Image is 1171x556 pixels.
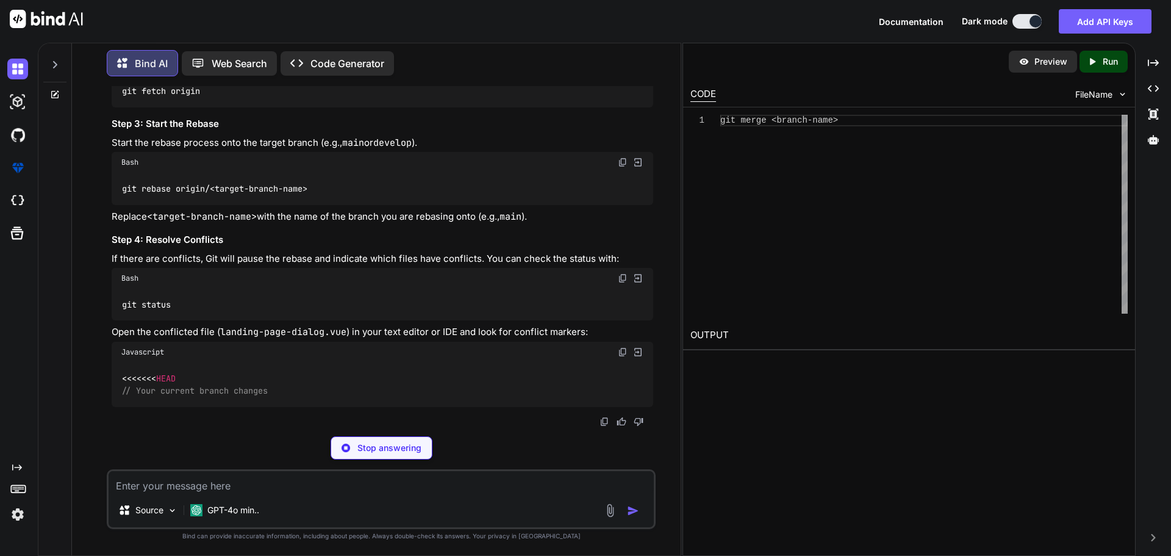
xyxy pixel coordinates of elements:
[7,190,28,211] img: cloudideIcon
[112,210,653,224] p: Replace with the name of the branch you are rebasing onto (e.g., ).
[683,321,1135,350] h2: OUTPUT
[112,117,653,131] h3: Step 3: Start the Rebase
[1059,9,1151,34] button: Add API Keys
[632,273,643,284] img: Open in Browser
[121,273,138,283] span: Bash
[632,157,643,168] img: Open in Browser
[720,115,838,125] span: git merge <branch-name>
[167,505,177,516] img: Pick Models
[121,298,172,311] code: git status
[207,504,259,516] p: GPT-4o min..
[600,417,609,427] img: copy
[121,347,164,357] span: Javascript
[147,211,257,223] code: <target-branch-name>
[112,325,653,339] p: Open the conflicted file ( ) in your text editor or IDE and look for conflict markers:
[7,157,28,178] img: premium
[627,505,639,517] img: icon
[879,15,944,28] button: Documentation
[112,136,653,150] p: Start the rebase process onto the target branch (e.g., or ).
[10,10,83,28] img: Bind AI
[1034,56,1067,68] p: Preview
[135,504,163,516] p: Source
[310,56,384,71] p: Code Generator
[373,137,412,149] code: develop
[342,137,364,149] code: main
[7,92,28,112] img: darkAi-studio
[357,442,421,454] p: Stop answering
[121,85,201,98] code: git fetch origin
[618,157,628,167] img: copy
[121,385,268,396] span: // Your current branch changes
[121,182,309,195] code: git rebase origin/<target-branch-name>
[617,417,626,427] img: like
[7,59,28,79] img: darkChat
[121,372,268,397] code: <<<<<<<
[1103,56,1118,68] p: Run
[634,417,643,427] img: dislike
[879,16,944,27] span: Documentation
[690,115,704,126] div: 1
[112,233,653,247] h3: Step 4: Resolve Conflicts
[618,273,628,283] img: copy
[212,56,267,71] p: Web Search
[500,211,521,223] code: main
[7,504,28,525] img: settings
[962,15,1008,27] span: Dark mode
[1075,88,1112,101] span: FileName
[220,326,346,338] code: landing-page-dialog.vue
[618,347,628,357] img: copy
[107,532,656,541] p: Bind can provide inaccurate information, including about people. Always double-check its answers....
[1117,89,1128,99] img: chevron down
[690,87,716,102] div: CODE
[190,504,202,516] img: GPT-4o mini
[112,252,653,266] p: If there are conflicts, Git will pause the rebase and indicate which files have conflicts. You ca...
[7,125,28,145] img: githubDark
[632,347,643,358] img: Open in Browser
[156,373,176,384] span: HEAD
[603,504,617,518] img: attachment
[1019,56,1030,67] img: preview
[135,56,168,71] p: Bind AI
[121,157,138,167] span: Bash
